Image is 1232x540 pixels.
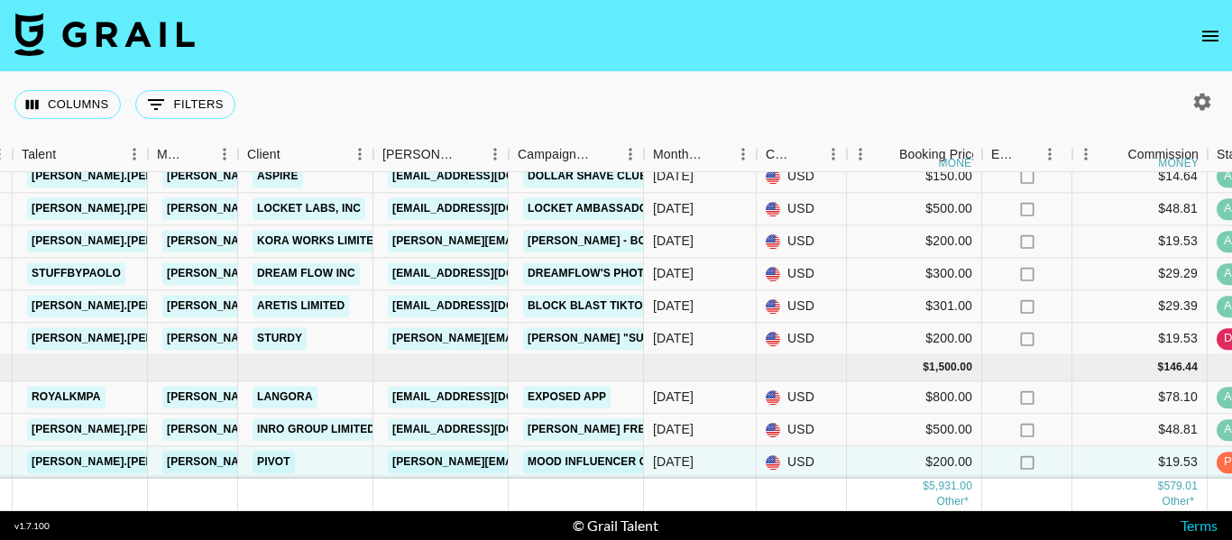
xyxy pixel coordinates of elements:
[148,137,238,172] div: Manager
[373,137,509,172] div: Booker
[388,295,590,317] a: [EMAIL_ADDRESS][DOMAIN_NAME]
[13,137,148,172] div: Talent
[1016,142,1042,167] button: Sort
[238,137,373,172] div: Client
[253,386,317,408] a: Langora
[644,137,757,172] div: Month Due
[253,165,303,188] a: Aspire
[157,137,186,172] div: Manager
[847,381,982,414] div: $800.00
[874,142,899,167] button: Sort
[14,13,195,56] img: Grail Talent
[27,451,246,473] a: [PERSON_NAME].[PERSON_NAME].161
[14,520,50,532] div: v 1.7.100
[820,141,847,168] button: Menu
[929,479,972,494] div: 5,931.00
[211,141,238,168] button: Menu
[757,258,847,290] div: USD
[388,327,682,350] a: [PERSON_NAME][EMAIL_ADDRESS][DOMAIN_NAME]
[253,451,295,473] a: Pivot
[730,141,757,168] button: Menu
[1127,137,1199,172] div: Commission
[704,142,730,167] button: Sort
[1072,381,1208,414] div: $78.10
[653,389,694,407] div: Sep '25
[757,381,847,414] div: USD
[847,290,982,323] div: $301.00
[388,451,682,473] a: [PERSON_NAME][EMAIL_ADDRESS][DOMAIN_NAME]
[653,330,694,348] div: Aug '25
[939,158,979,169] div: money
[456,142,482,167] button: Sort
[22,137,56,172] div: Talent
[766,137,795,172] div: Currency
[388,386,590,408] a: [EMAIL_ADDRESS][DOMAIN_NAME]
[923,479,929,494] div: $
[482,141,509,168] button: Menu
[757,160,847,193] div: USD
[523,295,726,317] a: Block Blast TikTok Promotion
[523,197,721,220] a: Locket Ambassador Program
[653,168,694,186] div: Aug '25
[121,141,148,168] button: Menu
[162,327,549,350] a: [PERSON_NAME][EMAIL_ADDRESS][PERSON_NAME][DOMAIN_NAME]
[27,165,246,188] a: [PERSON_NAME].[PERSON_NAME].161
[653,453,694,471] div: Sep '25
[592,142,617,167] button: Sort
[991,137,1016,172] div: Expenses: Remove Commission?
[162,451,549,473] a: [PERSON_NAME][EMAIL_ADDRESS][PERSON_NAME][DOMAIN_NAME]
[847,414,982,446] div: $500.00
[253,295,349,317] a: ARETIS LIMITED
[162,386,549,408] a: [PERSON_NAME][EMAIL_ADDRESS][PERSON_NAME][DOMAIN_NAME]
[27,230,246,252] a: [PERSON_NAME].[PERSON_NAME].161
[1072,290,1208,323] div: $29.39
[523,386,611,408] a: Exposed app
[1072,225,1208,258] div: $19.53
[162,197,549,220] a: [PERSON_NAME][EMAIL_ADDRESS][PERSON_NAME][DOMAIN_NAME]
[653,137,704,172] div: Month Due
[1163,479,1198,494] div: 579.01
[653,200,694,218] div: Aug '25
[523,327,721,350] a: [PERSON_NAME] "Sugar Sweet"
[509,137,644,172] div: Campaign (Type)
[162,418,549,441] a: [PERSON_NAME][EMAIL_ADDRESS][PERSON_NAME][DOMAIN_NAME]
[523,418,670,441] a: [PERSON_NAME] Freely
[247,137,280,172] div: Client
[27,386,106,408] a: royalkmpa
[899,137,979,172] div: Booking Price
[56,142,81,167] button: Sort
[1162,495,1194,508] span: € 99.87
[523,451,809,473] a: MOOD Influencer Campaign x [PERSON_NAME]
[653,297,694,316] div: Aug '25
[186,142,211,167] button: Sort
[253,197,365,220] a: Locket Labs, Inc
[757,137,847,172] div: Currency
[653,265,694,283] div: Aug '25
[936,495,969,508] span: € 1,023.00
[847,160,982,193] div: $150.00
[1158,361,1164,376] div: $
[1102,142,1127,167] button: Sort
[388,197,590,220] a: [EMAIL_ADDRESS][DOMAIN_NAME]
[1072,446,1208,479] div: $19.53
[617,141,644,168] button: Menu
[847,193,982,225] div: $500.00
[1036,141,1063,168] button: Menu
[253,230,386,252] a: KORA WORKS LIMITED
[1192,18,1228,54] button: open drawer
[1072,414,1208,446] div: $48.81
[1181,517,1218,534] a: Terms
[982,137,1072,172] div: Expenses: Remove Commission?
[388,262,590,285] a: [EMAIL_ADDRESS][DOMAIN_NAME]
[27,327,246,350] a: [PERSON_NAME].[PERSON_NAME].161
[253,262,360,285] a: Dream Flow Inc
[253,418,380,441] a: INRO GROUP LIMITED
[382,137,456,172] div: [PERSON_NAME]
[847,141,874,168] button: Menu
[1072,323,1208,355] div: $19.53
[757,290,847,323] div: USD
[847,225,982,258] div: $200.00
[757,414,847,446] div: USD
[388,230,682,252] a: [PERSON_NAME][EMAIL_ADDRESS][DOMAIN_NAME]
[388,418,590,441] a: [EMAIL_ADDRESS][DOMAIN_NAME]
